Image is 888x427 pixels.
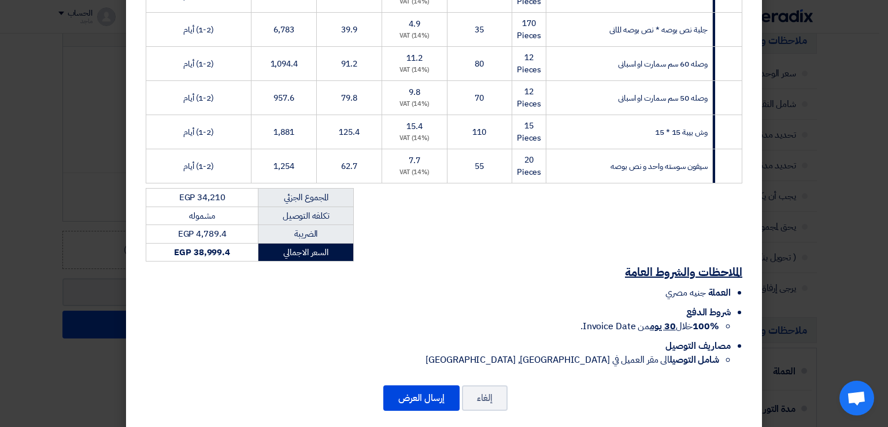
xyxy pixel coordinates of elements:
div: Open chat [839,381,874,415]
span: 12 Pieces [517,86,541,110]
span: وصله 50 سم سمارت او اسبانى [618,92,708,104]
span: (1-2) أيام [183,126,214,138]
td: الضريبة [258,225,354,244]
span: (1-2) أيام [183,92,214,104]
span: 957.6 [273,92,294,104]
span: شروط الدفع [686,305,731,319]
span: 39.9 [341,24,357,36]
span: العملة [708,286,731,300]
span: 1,254 [273,160,294,172]
span: مصاريف التوصيل [665,339,731,353]
div: (14%) VAT [387,65,442,75]
span: وصله 60 سم سمارت او اسبانى [618,58,708,70]
u: 30 يوم [650,319,675,333]
span: سيفون سوسته واحد و نص بوصه [610,160,707,172]
span: 15.4 [406,120,423,132]
strong: شامل التوصيل [669,353,719,367]
span: 70 [475,92,484,104]
span: جنيه مصري [665,286,705,300]
div: (14%) VAT [387,31,442,41]
span: (1-2) أيام [183,160,214,172]
u: الملاحظات والشروط العامة [625,263,742,281]
button: إلغاء [462,385,508,411]
span: 91.2 [341,58,357,70]
strong: 100% [693,319,719,333]
span: 7.7 [409,154,420,167]
span: 12 Pieces [517,51,541,76]
td: السعر الاجمالي [258,243,354,262]
span: (1-2) أيام [183,58,214,70]
span: 79.8 [341,92,357,104]
span: 55 [475,160,484,172]
span: 15 Pieces [517,120,541,144]
span: 4.9 [409,18,420,30]
td: تكلفه التوصيل [258,207,354,225]
span: 9.8 [409,86,420,98]
span: 62.7 [341,160,357,172]
div: (14%) VAT [387,168,442,178]
span: 1,881 [273,126,294,138]
span: 80 [475,58,484,70]
span: 1,094.4 [271,58,298,70]
span: 20 Pieces [517,154,541,178]
span: 11.2 [406,52,423,64]
div: (14%) VAT [387,100,442,109]
td: المجموع الجزئي [258,189,354,207]
span: EGP 4,789.4 [178,227,227,240]
span: 125.4 [339,126,360,138]
span: 6,783 [273,24,294,36]
span: (1-2) أيام [183,24,214,36]
span: خلال من Invoice Date. [580,319,719,333]
button: إرسال العرض [383,385,460,411]
span: وش بيبة 15 * 15 [655,126,708,138]
span: 170 Pieces [517,17,541,42]
td: EGP 34,210 [146,189,258,207]
li: الى مقر العميل في [GEOGRAPHIC_DATA], [GEOGRAPHIC_DATA] [146,353,719,367]
span: 110 [472,126,486,138]
span: جلبة نص بوصه * نص بوصه المانى [609,24,707,36]
span: 35 [475,24,484,36]
span: مشموله [189,209,214,222]
strong: EGP 38,999.4 [174,246,230,259]
div: (14%) VAT [387,134,442,143]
